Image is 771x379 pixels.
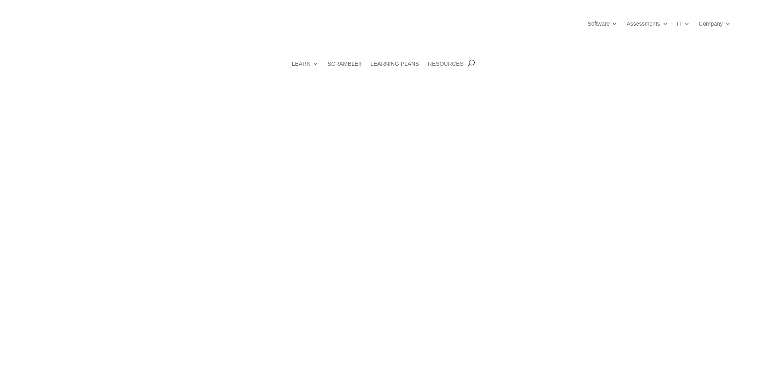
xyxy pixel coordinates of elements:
[327,61,361,79] a: SCRAMBLE!!
[699,8,731,39] a: Company
[626,8,668,39] a: Assessments
[292,61,319,79] a: LEARN
[677,8,690,39] a: IT
[370,61,419,79] a: LEARNING PLANS
[587,8,618,39] a: Software
[381,225,383,228] a: 1
[428,61,464,79] a: RESOURCES
[388,225,390,228] a: 2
